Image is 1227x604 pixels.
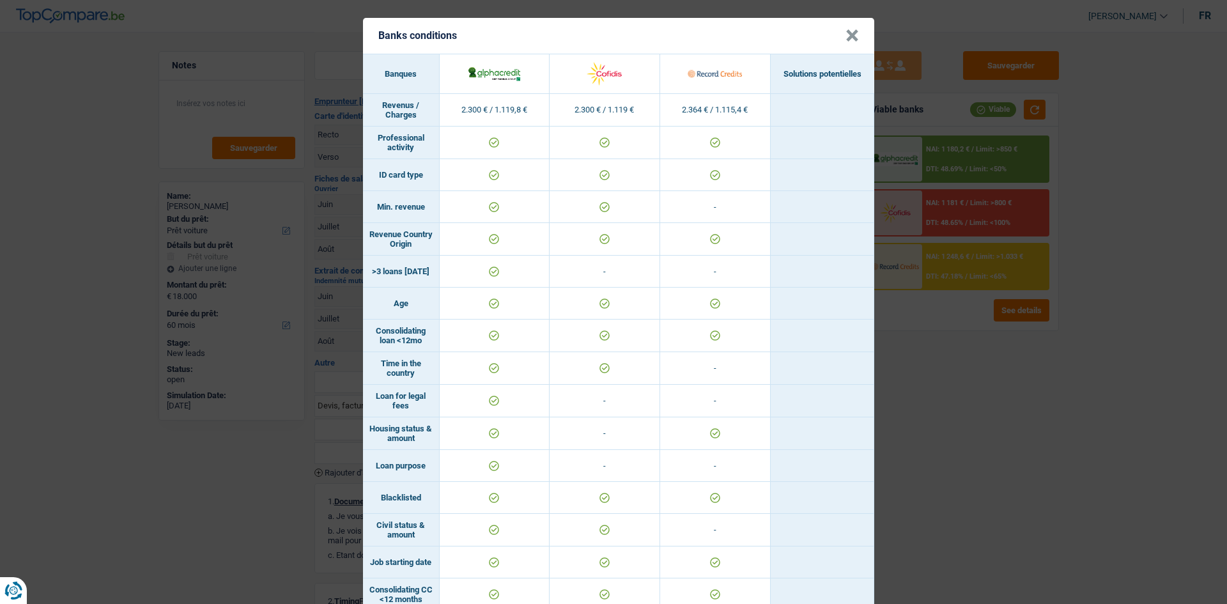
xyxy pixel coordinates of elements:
[577,60,631,88] img: Cofidis
[363,450,440,482] td: Loan purpose
[363,223,440,256] td: Revenue Country Origin
[688,60,742,88] img: Record Credits
[363,288,440,320] td: Age
[845,29,859,42] button: Close
[363,417,440,450] td: Housing status & amount
[660,256,771,288] td: -
[363,256,440,288] td: >3 loans [DATE]
[660,191,771,223] td: -
[550,417,660,450] td: -
[363,94,440,127] td: Revenus / Charges
[363,320,440,352] td: Consolidating loan <12mo
[363,54,440,94] th: Banques
[363,191,440,223] td: Min. revenue
[660,352,771,385] td: -
[363,482,440,514] td: Blacklisted
[660,450,771,482] td: -
[550,94,660,127] td: 2.300 € / 1.119 €
[660,94,771,127] td: 2.364 € / 1.115,4 €
[467,65,521,82] img: AlphaCredit
[363,352,440,385] td: Time in the country
[550,385,660,417] td: -
[363,159,440,191] td: ID card type
[660,514,771,546] td: -
[363,127,440,159] td: Professional activity
[363,385,440,417] td: Loan for legal fees
[550,256,660,288] td: -
[363,546,440,578] td: Job starting date
[660,385,771,417] td: -
[440,94,550,127] td: 2.300 € / 1.119,8 €
[771,54,874,94] th: Solutions potentielles
[363,514,440,546] td: Civil status & amount
[550,450,660,482] td: -
[378,29,457,42] h5: Banks conditions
